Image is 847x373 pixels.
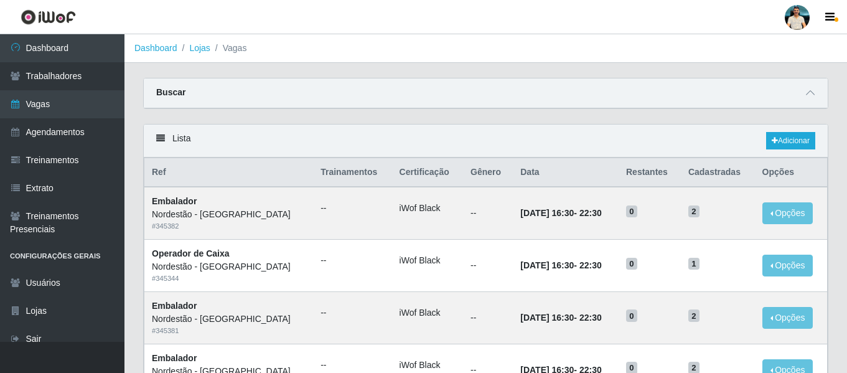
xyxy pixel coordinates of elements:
[400,306,456,319] li: iWof Black
[579,313,602,323] time: 22:30
[400,202,456,215] li: iWof Black
[520,208,601,218] strong: -
[144,158,314,187] th: Ref
[210,42,247,55] li: Vagas
[134,43,177,53] a: Dashboard
[762,255,813,276] button: Opções
[156,87,185,97] strong: Buscar
[688,205,700,218] span: 2
[152,260,306,273] div: Nordestão - [GEOGRAPHIC_DATA]
[152,301,197,311] strong: Embalador
[579,208,602,218] time: 22:30
[321,306,384,319] ul: --
[520,260,601,270] strong: -
[520,313,601,323] strong: -
[619,158,681,187] th: Restantes
[124,34,847,63] nav: breadcrumb
[520,313,574,323] time: [DATE] 16:30
[520,260,574,270] time: [DATE] 16:30
[579,260,602,270] time: 22:30
[400,359,456,372] li: iWof Black
[762,202,813,224] button: Opções
[189,43,210,53] a: Lojas
[321,359,384,372] ul: --
[400,254,456,267] li: iWof Black
[681,158,755,187] th: Cadastradas
[688,309,700,322] span: 2
[513,158,619,187] th: Data
[463,240,513,292] td: --
[463,291,513,344] td: --
[313,158,391,187] th: Trainamentos
[152,196,197,206] strong: Embalador
[463,187,513,239] td: --
[152,221,306,232] div: # 345382
[762,307,813,329] button: Opções
[152,313,306,326] div: Nordestão - [GEOGRAPHIC_DATA]
[152,353,197,363] strong: Embalador
[152,208,306,221] div: Nordestão - [GEOGRAPHIC_DATA]
[21,9,76,25] img: CoreUI Logo
[152,326,306,336] div: # 345381
[463,158,513,187] th: Gênero
[626,205,637,218] span: 0
[152,273,306,284] div: # 345344
[688,258,700,270] span: 1
[321,254,384,267] ul: --
[520,208,574,218] time: [DATE] 16:30
[144,125,828,158] div: Lista
[755,158,828,187] th: Opções
[392,158,463,187] th: Certificação
[321,202,384,215] ul: --
[766,132,815,149] a: Adicionar
[152,248,230,258] strong: Operador de Caixa
[626,309,637,322] span: 0
[626,258,637,270] span: 0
